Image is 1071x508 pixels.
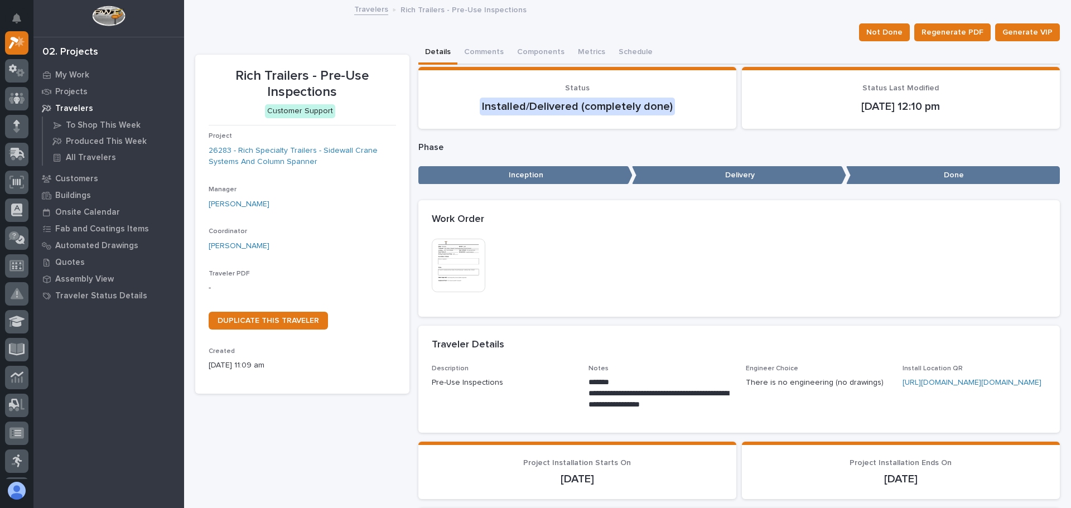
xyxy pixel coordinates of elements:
[33,204,184,220] a: Onsite Calendar
[209,133,232,139] span: Project
[612,41,659,65] button: Schedule
[209,186,237,193] span: Manager
[432,214,484,226] h2: Work Order
[33,287,184,304] a: Traveler Status Details
[55,241,138,251] p: Automated Drawings
[55,70,89,80] p: My Work
[43,117,184,133] a: To Shop This Week
[33,83,184,100] a: Projects
[33,100,184,117] a: Travelers
[523,459,631,467] span: Project Installation Starts On
[922,26,983,39] span: Regenerate PDF
[432,472,723,486] p: [DATE]
[33,270,184,287] a: Assembly View
[571,41,612,65] button: Metrics
[209,145,396,168] a: 26283 - Rich Specialty Trailers - Sidewall Crane Systems And Column Spanner
[846,166,1060,185] p: Done
[209,360,396,371] p: [DATE] 11:09 am
[209,282,396,294] p: -
[903,379,1041,386] a: [URL][DOMAIN_NAME][DOMAIN_NAME]
[432,339,504,351] h2: Traveler Details
[66,153,116,163] p: All Travelers
[33,220,184,237] a: Fab and Coatings Items
[457,41,510,65] button: Comments
[510,41,571,65] button: Components
[218,317,319,325] span: DUPLICATE THIS TRAVELER
[66,120,141,130] p: To Shop This Week
[209,348,235,355] span: Created
[746,377,890,389] p: There is no engineering (no drawings)
[432,377,576,389] p: Pre-Use Inspections
[480,98,675,115] div: Installed/Delivered (completely done)
[43,133,184,149] a: Produced This Week
[43,149,184,165] a: All Travelers
[33,170,184,187] a: Customers
[55,191,91,201] p: Buildings
[42,46,98,59] div: 02. Projects
[55,258,85,268] p: Quotes
[632,166,846,185] p: Delivery
[55,87,88,97] p: Projects
[418,41,457,65] button: Details
[914,23,991,41] button: Regenerate PDF
[33,254,184,270] a: Quotes
[66,137,147,147] p: Produced This Week
[862,84,939,92] span: Status Last Modified
[859,23,910,41] button: Not Done
[755,472,1046,486] p: [DATE]
[33,66,184,83] a: My Work
[55,224,149,234] p: Fab and Coatings Items
[565,84,590,92] span: Status
[209,228,247,235] span: Coordinator
[55,174,98,184] p: Customers
[850,459,952,467] span: Project Installation Ends On
[55,291,147,301] p: Traveler Status Details
[401,3,527,15] p: Rich Trailers - Pre-Use Inspections
[588,365,609,372] span: Notes
[14,13,28,31] div: Notifications
[55,274,114,284] p: Assembly View
[866,26,903,39] span: Not Done
[903,365,963,372] span: Install Location QR
[209,68,396,100] p: Rich Trailers - Pre-Use Inspections
[755,100,1046,113] p: [DATE] 12:10 pm
[418,142,1060,153] p: Phase
[265,104,335,118] div: Customer Support
[209,199,269,210] a: [PERSON_NAME]
[55,104,93,114] p: Travelers
[5,479,28,502] button: users-avatar
[432,365,469,372] span: Description
[209,270,250,277] span: Traveler PDF
[995,23,1060,41] button: Generate VIP
[209,240,269,252] a: [PERSON_NAME]
[746,365,798,372] span: Engineer Choice
[5,7,28,30] button: Notifications
[33,237,184,254] a: Automated Drawings
[354,2,388,15] a: Travelers
[1002,26,1053,39] span: Generate VIP
[92,6,125,26] img: Workspace Logo
[209,312,328,330] a: DUPLICATE THIS TRAVELER
[55,207,120,217] p: Onsite Calendar
[418,166,633,185] p: Inception
[33,187,184,204] a: Buildings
